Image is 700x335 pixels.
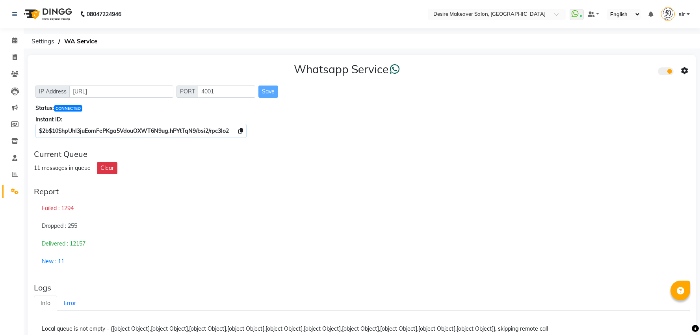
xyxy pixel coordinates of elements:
a: Info [34,296,57,311]
div: Logs [34,283,690,292]
b: 08047224946 [87,3,121,25]
img: sir [661,7,675,21]
div: Instant ID: [35,115,688,124]
div: 11 messages in queue [34,164,91,172]
span: CONNECTED [54,105,82,112]
div: Delivered : 12157 [34,235,690,253]
span: $2b$10$hpUhl3juEomFePKga5VdouOXWT6N9ug.hPYtTqN9/bsi2/rpc3Io2 [39,127,229,134]
span: WA Service [60,34,101,48]
div: Report [34,187,690,196]
span: sir [679,10,685,19]
div: Failed : 1294 [34,199,690,218]
div: Current Queue [34,149,690,159]
h3: Whatsapp Service [294,63,400,76]
span: IP Address [35,86,70,98]
img: logo [20,3,74,25]
span: PORT [176,86,199,98]
div: New : 11 [34,253,690,270]
div: Status: [35,104,688,112]
input: Sizing example input [198,86,255,98]
button: Clear [97,162,117,174]
input: Sizing example input [69,86,173,98]
span: Settings [28,34,58,48]
div: Dropped : 255 [34,217,690,235]
a: Error [57,296,83,311]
